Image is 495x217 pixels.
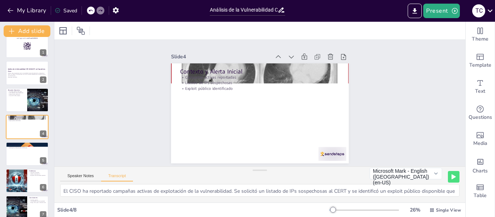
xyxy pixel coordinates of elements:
span: Position [76,26,85,35]
p: and login with code [8,37,46,39]
strong: Análisis de la Vulnerabilidad CVE-2018-0171 en Dispositivos Cisco [8,68,45,72]
button: Speaker Notes [60,174,101,181]
div: 5 [40,157,46,164]
textarea: El CISO ha reportado campañas activas de explotación de la vulnerabilidad. Se solicitó un listado... [60,184,459,197]
p: Capturas de pruebas [29,172,46,174]
div: Add charts and graphs [466,152,495,178]
button: Microsoft Mark - English ([GEOGRAPHIC_DATA]) (en-US) [370,168,442,179]
span: Template [469,61,491,69]
p: Listado de IPs sospechosas [8,119,46,120]
p: Salidas de explotación [29,173,46,175]
div: 6 [40,184,46,191]
div: Layout [57,25,69,37]
div: Slide 4 / 8 [57,206,329,213]
div: Add ready made slides [466,48,495,74]
button: Present [423,4,459,18]
p: Vulnerabilidad crítica identificada [8,92,25,94]
div: Get real-time input from your audience [466,100,495,126]
p: Contexto y Alerta Inicial [244,16,331,159]
span: Questions [469,113,492,121]
p: Riesgo alto de exfiltración [8,93,25,95]
span: Charts [473,167,488,175]
button: T C [472,4,485,18]
p: Ejecución remota de código [8,145,46,146]
div: 5 [6,142,49,166]
div: Add a table [466,178,495,204]
div: 3 [6,88,49,112]
div: Change the overall theme [466,22,495,48]
button: Add slide [4,25,50,37]
div: 6 [6,169,49,193]
p: Generated with [URL] [8,76,46,78]
div: 4 [6,115,49,139]
div: 1 [6,34,49,58]
div: 2 [40,76,46,83]
button: My Library [5,5,49,16]
p: Análisis Técnico [8,143,46,145]
span: Theme [472,35,488,43]
div: Saved [55,7,77,14]
p: Evidencias [29,170,46,172]
div: 4 [40,130,46,137]
span: Text [475,87,485,95]
p: Puerto TCP 4786 utilizado [8,95,25,96]
div: 26 % [406,206,424,213]
p: Ejemplos de credenciales expuestas [29,175,46,176]
button: Export to PowerPoint [408,4,422,18]
p: Vulnerabilidad activa comprobada [29,201,46,202]
div: T C [472,4,485,17]
p: Campañas activas reportadas [8,118,46,119]
div: Add text boxes [466,74,495,100]
div: Slide 4 [253,1,308,91]
span: Media [473,139,487,147]
p: Amenaza vigente [29,199,46,201]
p: Dispositivos vulnerables confirmados [8,146,46,147]
p: Exploit público identificado [8,120,46,122]
span: Single View [436,207,461,213]
div: Add images, graphics, shapes or video [466,126,495,152]
input: Insert title [210,5,278,15]
p: Contexto y Alerta Inicial [8,116,46,118]
button: Transcript [101,174,133,181]
p: Exploit público identificado [230,25,315,166]
p: Riesgo crítico para la infraestructura [29,202,46,204]
p: Descarga de configuraciones y credenciales [8,147,46,149]
div: 2 [6,61,49,85]
span: Table [474,192,487,200]
p: Informe sobre la explotación de la vulnerabilidad crítica CVE-2018-0171 en dispositivos Cisco, su... [8,72,46,76]
p: Campañas activas reportadas [240,20,325,161]
p: Conclusiones [29,197,46,199]
p: Actividad maliciosa detectada [8,91,25,92]
p: Listado de IPs sospechosas [235,22,320,163]
div: 1 [40,49,46,56]
p: Resumen Ejecutivo [8,89,25,91]
button: Play [448,171,459,183]
div: 3 [40,103,46,110]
